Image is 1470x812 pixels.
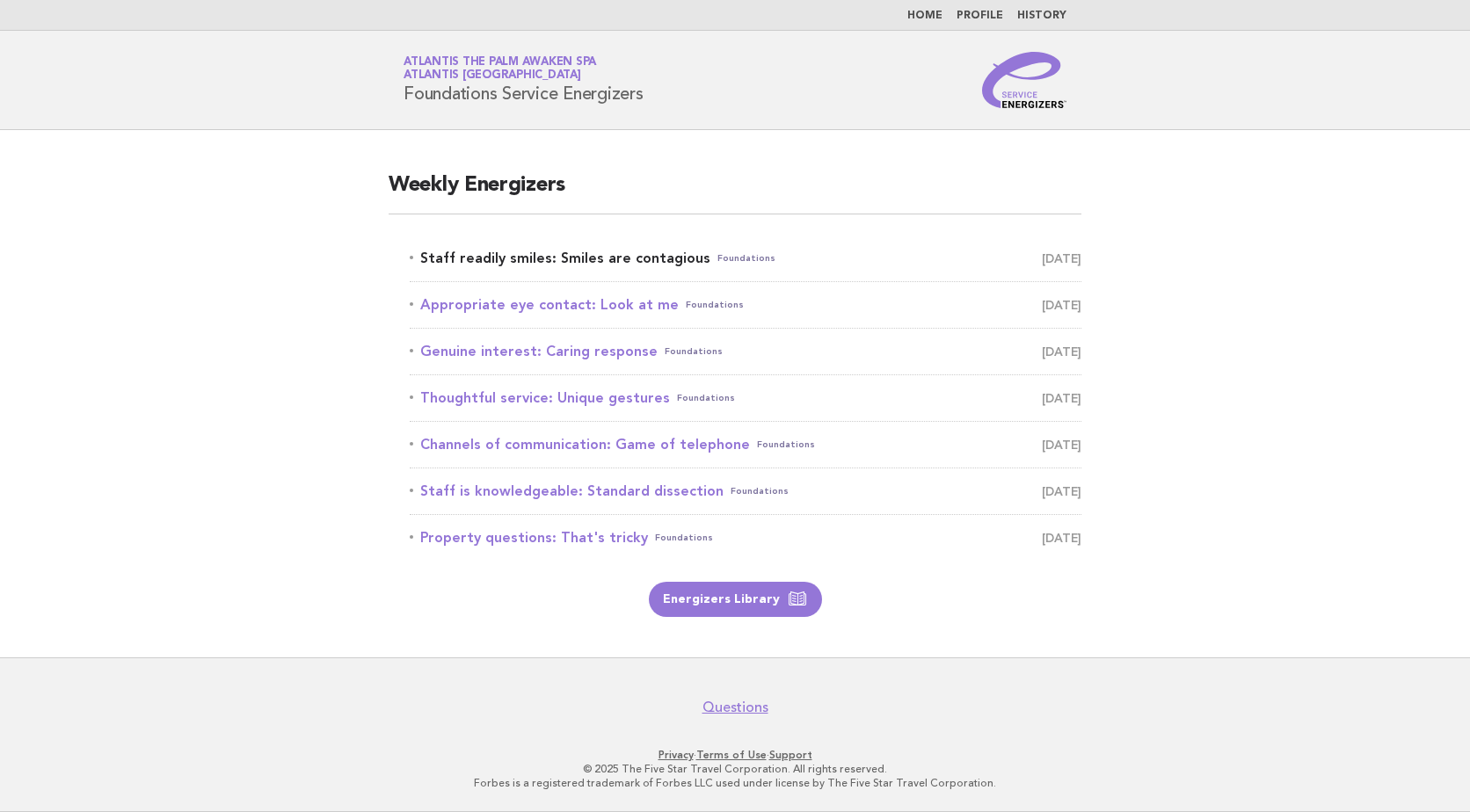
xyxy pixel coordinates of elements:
span: [DATE] [1042,432,1081,457]
span: Foundations [757,432,815,457]
a: Genuine interest: Caring responseFoundations [DATE] [410,339,1081,364]
a: Channels of communication: Game of telephoneFoundations [DATE] [410,432,1081,457]
a: Privacy [659,749,694,761]
a: Energizers Library [649,582,822,617]
span: [DATE] [1042,246,1081,271]
a: Support [769,749,812,761]
span: Foundations [686,293,744,317]
a: Home [907,11,942,21]
a: Staff readily smiles: Smiles are contagiousFoundations [DATE] [410,246,1081,271]
p: · · [197,748,1273,762]
h2: Weekly Energizers [389,171,1081,214]
h1: Foundations Service Energizers [404,57,644,103]
p: Forbes is a registered trademark of Forbes LLC used under license by The Five Star Travel Corpora... [197,776,1273,790]
span: Foundations [677,386,735,410]
a: Questions [702,699,768,716]
a: History [1017,11,1066,21]
a: Atlantis The Palm Awaken SpaAtlantis [GEOGRAPHIC_DATA] [404,56,596,81]
a: Profile [957,11,1003,21]
span: Foundations [665,339,723,364]
a: Thoughtful service: Unique gesturesFoundations [DATE] [410,386,1081,410]
span: Foundations [731,479,789,504]
a: Property questions: That's trickyFoundations [DATE] [410,526,1081,550]
img: Service Energizers [982,52,1066,108]
a: Appropriate eye contact: Look at meFoundations [DATE] [410,293,1081,317]
span: Foundations [655,526,713,550]
span: [DATE] [1042,293,1081,317]
span: [DATE] [1042,386,1081,410]
a: Staff is knowledgeable: Standard dissectionFoundations [DATE] [410,479,1081,504]
span: [DATE] [1042,339,1081,364]
span: [DATE] [1042,479,1081,504]
span: [DATE] [1042,526,1081,550]
p: © 2025 The Five Star Travel Corporation. All rights reserved. [197,762,1273,776]
span: Atlantis [GEOGRAPHIC_DATA] [404,70,581,82]
span: Foundations [717,246,775,271]
a: Terms of Use [696,749,767,761]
